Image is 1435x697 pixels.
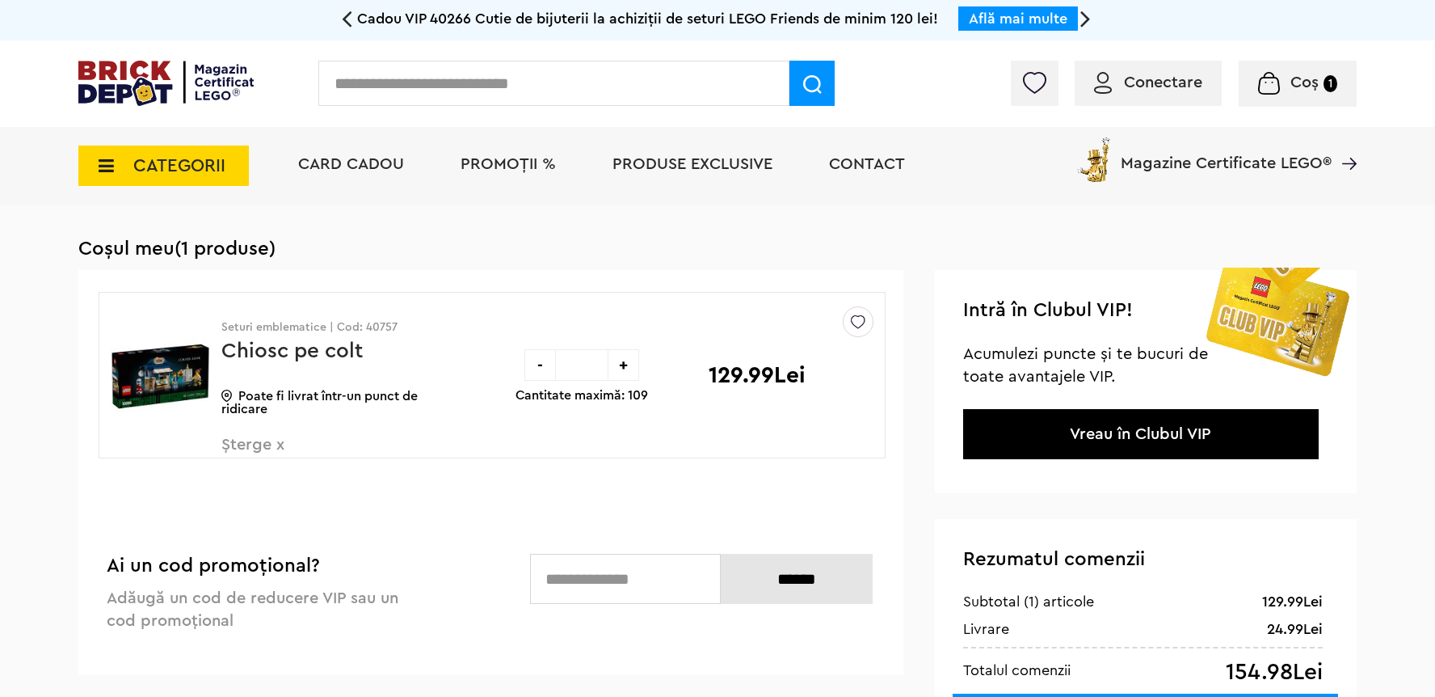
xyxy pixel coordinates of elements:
[963,550,1145,569] span: Rezumatul comenzii
[1124,74,1202,91] span: Conectare
[963,592,1094,611] div: Subtotal (1) articole
[963,301,1133,320] span: Intră în Clubul VIP!
[963,619,1009,639] div: Livrare
[608,349,639,381] div: +
[357,11,938,26] span: Cadou VIP 40266 Cutie de bijuterii la achiziții de seturi LEGO Friends de minim 120 lei!
[107,556,320,576] span: Ai un cod promoțional?
[524,349,556,381] div: -
[1323,75,1337,92] small: 1
[829,156,905,172] a: Contact
[221,437,411,471] span: Șterge x
[111,315,210,437] img: Chiosc pe colt
[175,239,276,259] span: (1 produse)
[221,340,363,361] a: Chiosc pe colt
[612,156,772,172] a: Produse exclusive
[133,157,225,175] span: CATEGORII
[1121,134,1332,171] span: Magazine Certificate LEGO®
[1094,74,1202,91] a: Conectare
[298,156,404,172] a: Card Cadou
[1070,426,1211,442] a: Vreau în Clubul VIP
[221,322,452,333] p: Seturi emblematice | Cod: 40757
[461,156,556,172] a: PROMOȚII %
[1332,134,1357,150] a: Magazine Certificate LEGO®
[516,389,648,402] p: Cantitate maximă: 109
[107,590,398,629] span: Adăugă un cod de reducere VIP sau un cod promoțional
[1267,619,1323,639] div: 24.99Lei
[1290,74,1319,91] span: Coș
[78,238,1357,260] h1: Coșul meu
[709,364,806,387] p: 129.99Lei
[963,346,1208,385] span: Acumulezi puncte și te bucuri de toate avantajele VIP.
[963,661,1071,680] div: Totalul comenzii
[221,390,452,416] p: Poate fi livrat într-un punct de ridicare
[969,11,1067,26] a: Află mai multe
[1226,661,1323,684] div: 154.98Lei
[1262,592,1323,611] div: 129.99Lei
